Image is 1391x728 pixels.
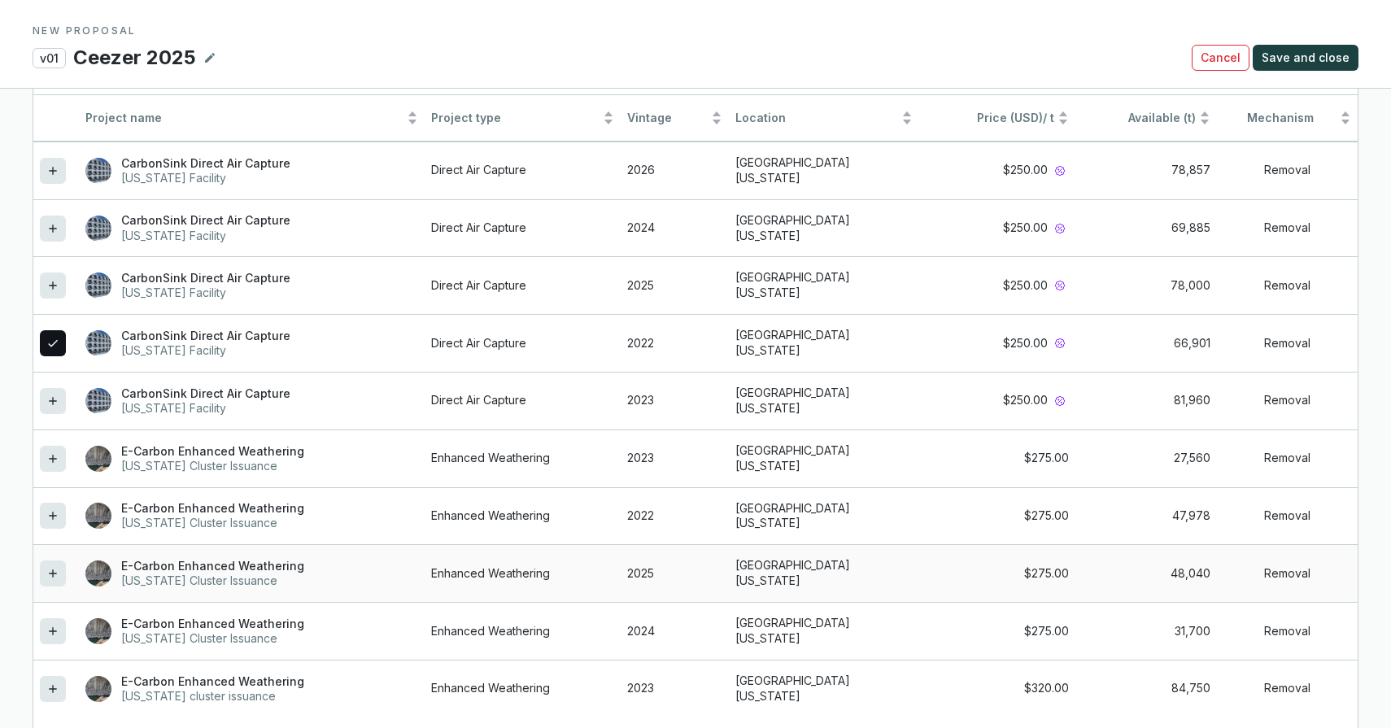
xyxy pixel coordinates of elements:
td: 81,960 [1075,372,1217,429]
p: CarbonSink Direct Air Capture [121,271,290,286]
div: $250.00 [926,220,1069,238]
td: 48,040 [1075,544,1217,602]
td: Direct Air Capture [425,199,621,257]
td: 78,857 [1075,142,1217,199]
p: [US_STATE] Facility [121,401,290,416]
td: 66,901 [1075,314,1217,372]
td: 2024 [621,199,729,257]
div: $250.00 [926,162,1069,180]
th: Available (t) [1075,95,1217,142]
p: [US_STATE] cluster issuance [121,689,304,704]
td: 47,978 [1075,487,1217,545]
th: Project type [425,95,621,142]
td: 2022 [621,314,729,372]
td: 2023 [621,372,729,429]
td: 31,700 [1075,602,1217,660]
p: [GEOGRAPHIC_DATA] [735,213,913,229]
td: Enhanced Weathering [425,544,621,602]
td: Removal [1217,487,1358,545]
p: E-Carbon Enhanced Weathering [121,444,304,459]
p: [US_STATE] [735,286,913,301]
div: $275.00 [926,566,1069,582]
span: Available (t) [1082,111,1196,126]
p: [GEOGRAPHIC_DATA] [735,443,913,459]
td: 27,560 [1075,429,1217,487]
p: [GEOGRAPHIC_DATA] [735,616,913,631]
p: [GEOGRAPHIC_DATA] [735,558,913,573]
td: Removal [1217,142,1358,199]
span: Save and close [1262,50,1350,66]
p: [US_STATE] [735,171,913,186]
td: 2026 [621,142,729,199]
p: [GEOGRAPHIC_DATA] [735,674,913,689]
div: $250.00 [926,392,1069,410]
span: Project name [85,111,403,126]
td: Enhanced Weathering [425,487,621,545]
p: [US_STATE] [735,459,913,474]
span: Project type [431,111,600,126]
div: $250.00 [926,334,1069,352]
td: Direct Air Capture [425,314,621,372]
p: CarbonSink Direct Air Capture [121,156,290,171]
span: Vintage [627,111,708,126]
p: E-Carbon Enhanced Weathering [121,501,304,516]
p: [US_STATE] Facility [121,171,290,185]
p: [US_STATE] Cluster Issuance [121,516,304,530]
p: [US_STATE] [735,516,913,531]
button: Cancel [1192,45,1249,71]
p: [US_STATE] [735,401,913,416]
p: Ceezer 2025 [72,44,197,72]
span: Location [735,111,898,126]
td: 2025 [621,544,729,602]
p: [US_STATE] Facility [121,343,290,358]
td: Removal [1217,429,1358,487]
div: $320.00 [926,681,1069,696]
th: Mechanism [1217,95,1358,142]
p: [US_STATE] Cluster Issuance [121,459,304,473]
span: Mechanism [1223,111,1336,126]
td: 2022 [621,487,729,545]
button: Save and close [1253,45,1358,71]
th: Project name [79,95,425,142]
div: $250.00 [926,277,1069,294]
p: CarbonSink Direct Air Capture [121,386,290,401]
p: [US_STATE] Cluster Issuance [121,631,304,646]
p: E-Carbon Enhanced Weathering [121,559,304,573]
p: CarbonSink Direct Air Capture [121,213,290,228]
p: [GEOGRAPHIC_DATA] [735,501,913,517]
td: Enhanced Weathering [425,660,621,717]
p: [GEOGRAPHIC_DATA] [735,155,913,171]
p: [GEOGRAPHIC_DATA] [735,386,913,401]
p: NEW PROPOSAL [33,24,1358,37]
span: Price (USD) [977,111,1043,124]
td: Removal [1217,544,1358,602]
p: [US_STATE] Facility [121,286,290,300]
td: Removal [1217,256,1358,314]
p: [US_STATE] [735,573,913,589]
td: Removal [1217,314,1358,372]
td: Direct Air Capture [425,372,621,429]
p: [GEOGRAPHIC_DATA] [735,328,913,343]
p: [US_STATE] [735,631,913,647]
th: Vintage [621,95,729,142]
td: 78,000 [1075,256,1217,314]
p: [US_STATE] [735,229,913,244]
td: 2024 [621,602,729,660]
td: Enhanced Weathering [425,429,621,487]
td: 2023 [621,660,729,717]
td: Enhanced Weathering [425,602,621,660]
div: $275.00 [926,624,1069,639]
td: Removal [1217,602,1358,660]
div: $275.00 [926,451,1069,466]
td: Removal [1217,660,1358,717]
td: Direct Air Capture [425,142,621,199]
td: 84,750 [1075,660,1217,717]
td: Removal [1217,372,1358,429]
p: E-Carbon Enhanced Weathering [121,617,304,631]
span: Cancel [1201,50,1241,66]
td: Removal [1217,199,1358,257]
p: [GEOGRAPHIC_DATA] [735,270,913,286]
p: [US_STATE] [735,343,913,359]
td: 2025 [621,256,729,314]
p: [US_STATE] [735,689,913,704]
